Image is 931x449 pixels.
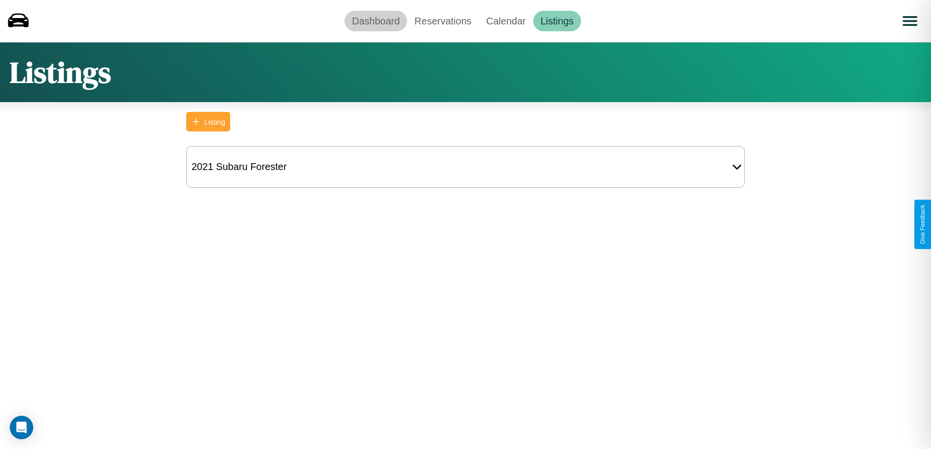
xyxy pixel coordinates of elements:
[479,11,533,31] a: Calendar
[10,52,111,92] h1: Listings
[204,118,225,126] div: Listing
[533,11,581,31] a: Listings
[896,7,924,35] button: Open menu
[187,156,292,177] div: 2021 Subaru Forester
[919,205,926,244] div: Give Feedback
[345,11,407,31] a: Dashboard
[407,11,479,31] a: Reservations
[186,112,230,131] button: Listing
[10,416,33,439] div: Open Intercom Messenger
